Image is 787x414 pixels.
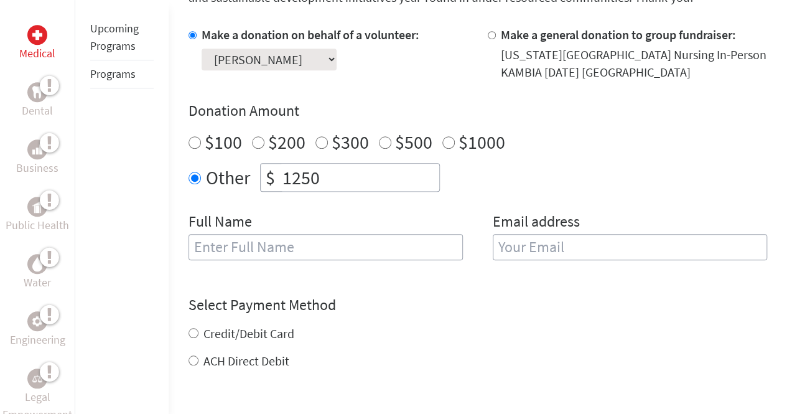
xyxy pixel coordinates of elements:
[493,212,580,234] label: Email address
[203,353,289,369] label: ACH Direct Debit
[206,163,250,192] label: Other
[90,67,136,81] a: Programs
[90,21,139,53] a: Upcoming Programs
[32,256,42,271] img: Water
[27,197,47,217] div: Public Health
[32,86,42,98] img: Dental
[189,212,252,234] label: Full Name
[189,234,463,260] input: Enter Full Name
[261,164,280,191] div: $
[27,25,47,45] div: Medical
[90,15,154,60] li: Upcoming Programs
[16,159,58,177] p: Business
[27,369,47,388] div: Legal Empowerment
[501,46,767,81] div: [US_STATE][GEOGRAPHIC_DATA] Nursing In-Person KAMBIA [DATE] [GEOGRAPHIC_DATA]
[19,45,55,62] p: Medical
[501,27,736,42] label: Make a general donation to group fundraiser:
[6,217,69,234] p: Public Health
[10,331,65,349] p: Engineering
[32,30,42,40] img: Medical
[16,139,58,177] a: BusinessBusiness
[189,295,767,315] h4: Select Payment Method
[24,274,51,291] p: Water
[22,102,53,120] p: Dental
[203,326,294,341] label: Credit/Debit Card
[205,130,242,154] label: $100
[332,130,369,154] label: $300
[27,311,47,331] div: Engineering
[493,234,767,260] input: Your Email
[395,130,432,154] label: $500
[24,254,51,291] a: WaterWater
[90,60,154,88] li: Programs
[27,139,47,159] div: Business
[32,144,42,154] img: Business
[10,311,65,349] a: EngineeringEngineering
[22,82,53,120] a: DentalDental
[202,27,419,42] label: Make a donation on behalf of a volunteer:
[27,254,47,274] div: Water
[32,375,42,382] img: Legal Empowerment
[189,101,767,121] h4: Donation Amount
[6,197,69,234] a: Public HealthPublic Health
[459,130,505,154] label: $1000
[32,200,42,213] img: Public Health
[27,82,47,102] div: Dental
[268,130,305,154] label: $200
[19,25,55,62] a: MedicalMedical
[32,316,42,326] img: Engineering
[280,164,439,191] input: Enter Amount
